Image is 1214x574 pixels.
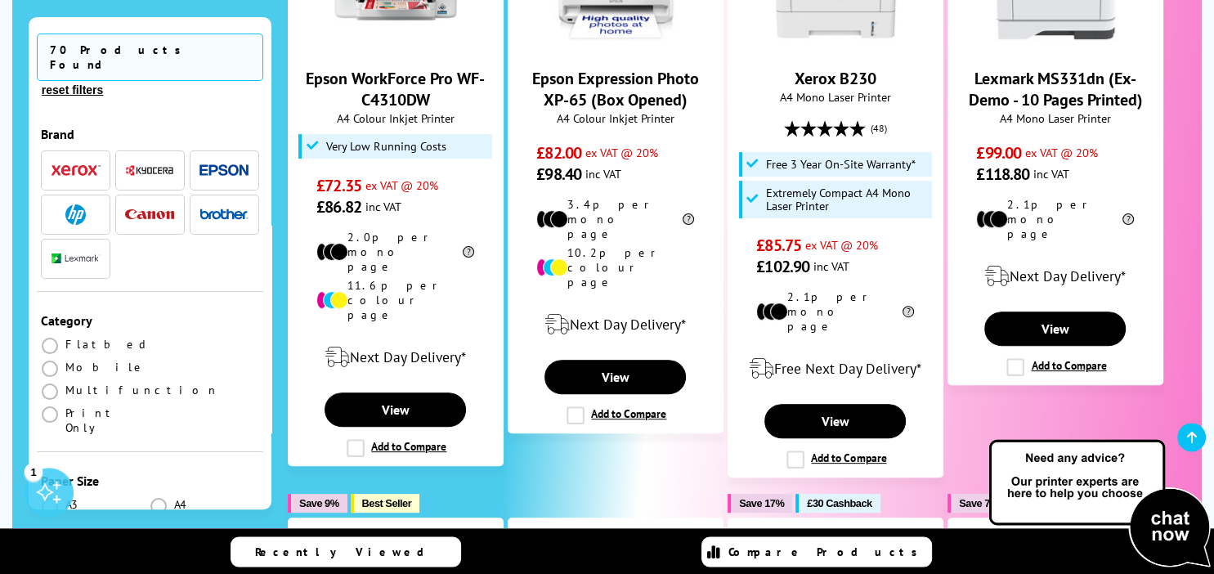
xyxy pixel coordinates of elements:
[47,159,105,181] button: Xerox
[795,494,880,513] button: £30 Cashback
[297,334,495,380] div: modal_delivery
[976,142,1021,164] span: £99.00
[976,164,1029,185] span: £118.80
[41,125,259,141] div: Brand
[870,113,886,144] span: (48)
[956,253,1154,299] div: modal_delivery
[947,494,1006,513] button: Save 7%
[756,289,914,334] li: 2.1p per mono page
[199,208,249,219] img: Brother
[65,359,146,374] span: Mobile
[362,497,412,509] span: Best Seller
[41,472,259,488] div: Paper Size
[334,38,457,55] a: Epson WorkForce Pro WF-C4310DW
[737,89,934,105] span: A4 Mono Laser Printer
[517,302,715,348] div: modal_delivery
[756,256,809,277] span: £102.90
[984,312,1126,346] a: View
[365,177,438,193] span: ex VAT @ 20%
[536,197,694,241] li: 3.4p per mono page
[968,68,1142,110] a: Lexmark MS331dn (Ex-Demo - 10 Pages Printed)
[517,110,715,126] span: A4 Colour Inkjet Printer
[805,237,878,253] span: ex VAT @ 20%
[347,439,446,457] label: Add to Compare
[766,186,929,213] span: Extremely Compact A4 Mono Laser Printer
[365,199,401,214] span: inc VAT
[174,496,189,511] span: A4
[299,497,338,509] span: Save 9%
[1033,166,1069,182] span: inc VAT
[325,392,466,427] a: View
[728,545,926,559] span: Compare Products
[766,158,916,171] span: Free 3 Year On-Site Warranty*
[1006,358,1106,376] label: Add to Compare
[297,110,495,126] span: A4 Colour Inkjet Printer
[976,197,1134,241] li: 2.1p per mono page
[125,164,174,176] img: Kyocera
[994,38,1117,55] a: Lexmark MS331dn (Ex-Demo - 10 Pages Printed)
[25,462,43,480] div: 1
[813,258,849,274] span: inc VAT
[774,38,897,55] a: Xerox B230
[532,68,699,110] a: Epson Expression Photo XP-65 (Box Opened)
[47,247,105,269] button: Lexmark
[756,235,801,256] span: £85.75
[195,159,253,181] button: Epson
[807,497,871,509] span: £30 Cashback
[1025,145,1098,160] span: ex VAT @ 20%
[536,142,581,164] span: £82.00
[41,312,259,328] div: Category
[786,451,886,469] label: Add to Compare
[316,230,474,274] li: 2.0p per mono page
[701,536,932,567] a: Compare Products
[65,382,219,397] span: Multifunction
[585,145,658,160] span: ex VAT @ 20%
[255,545,441,559] span: Recently Viewed
[985,437,1214,571] img: Open Live Chat window
[316,196,361,217] span: £86.82
[288,494,347,513] button: Save 9%
[544,360,686,394] a: View
[956,110,1154,126] span: A4 Mono Laser Printer
[199,164,249,176] img: Epson
[737,346,934,392] div: modal_delivery
[65,336,151,351] span: Flatbed
[316,175,361,196] span: £72.35
[195,203,253,225] button: Brother
[959,497,998,509] span: Save 7%
[764,404,906,438] a: View
[65,204,86,224] img: HP
[739,497,784,509] span: Save 17%
[325,140,446,153] span: Very Low Running Costs
[120,203,179,225] button: Canon
[306,68,485,110] a: Epson WorkForce Pro WF-C4310DW
[316,278,474,322] li: 11.6p per colour page
[120,159,179,181] button: Kyocera
[65,405,150,434] span: Print Only
[231,536,461,567] a: Recently Viewed
[728,494,792,513] button: Save 17%
[37,82,108,96] button: reset filters
[125,209,174,219] img: Canon
[536,164,581,185] span: £98.40
[47,203,105,225] button: HP
[52,164,101,176] img: Xerox
[351,494,420,513] button: Best Seller
[567,406,666,424] label: Add to Compare
[585,166,621,182] span: inc VAT
[52,253,101,263] img: Lexmark
[795,68,876,89] a: Xerox B230
[554,38,677,55] a: Epson Expression Photo XP-65 (Box Opened)
[37,33,263,80] span: 70 Products Found
[536,245,694,289] li: 10.2p per colour page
